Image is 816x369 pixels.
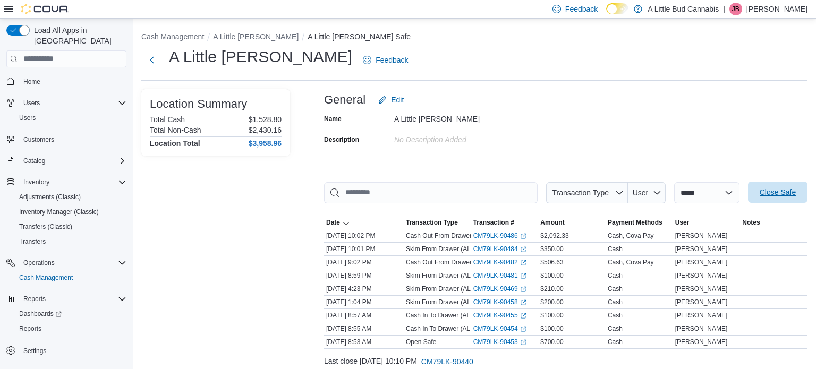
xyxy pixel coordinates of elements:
a: CM79LK-90481External link [473,271,526,280]
p: Skim From Drawer (ALB Sum Cash Drawer 1) [406,285,536,293]
button: Home [2,74,131,89]
nav: An example of EuiBreadcrumbs [141,31,807,44]
span: Users [19,114,36,122]
div: Cash [608,311,623,320]
a: CM79LK-90458External link [473,298,526,306]
span: $100.00 [540,311,563,320]
a: CM79LK-90482External link [473,258,526,267]
svg: External link [520,246,526,253]
svg: External link [520,339,526,346]
span: $2,092.33 [540,231,568,240]
button: Reports [11,321,131,336]
span: Load All Apps in [GEOGRAPHIC_DATA] [30,25,126,46]
span: Transfers (Classic) [19,222,72,231]
button: Users [2,96,131,110]
div: [DATE] 8:53 AM [324,336,404,348]
a: Feedback [359,49,412,71]
label: Name [324,115,342,123]
button: Users [19,97,44,109]
button: Cash Management [11,270,131,285]
button: Catalog [2,153,131,168]
span: Dashboards [19,310,62,318]
p: $2,430.16 [249,126,282,134]
p: Cash Out From Drawer (ALB Sum Cash Drawer 2) [406,258,549,267]
button: Users [11,110,131,125]
button: Operations [2,255,131,270]
span: Reports [15,322,126,335]
button: Transfers (Classic) [11,219,131,234]
span: $506.63 [540,258,563,267]
div: Cash, Cova Pay [608,231,654,240]
button: User [628,182,666,203]
h1: A Little [PERSON_NAME] [169,46,352,67]
div: Jayna Bamber [729,3,742,15]
a: Settings [19,345,50,357]
span: Settings [19,344,126,357]
span: Settings [23,347,46,355]
a: Transfers [15,235,50,248]
button: A Little [PERSON_NAME] [213,32,299,41]
button: Payment Methods [606,216,673,229]
button: Next [141,49,163,71]
button: Transaction Type [404,216,471,229]
a: Home [19,75,45,88]
div: [DATE] 10:01 PM [324,243,404,255]
a: CM79LK-90454External link [473,324,526,333]
div: [DATE] 1:04 PM [324,296,404,308]
span: Reports [23,295,46,303]
div: [DATE] 4:23 PM [324,282,404,295]
a: Customers [19,133,58,146]
span: Payment Methods [608,218,662,227]
a: Cash Management [15,271,77,284]
p: Skim From Drawer (ALB Sum Cash Drawer 2) [406,271,536,280]
button: Operations [19,256,59,269]
button: A Little [PERSON_NAME] Safe [308,32,411,41]
p: Cash In To Drawer (ALB Sum Cash Drawer 1) [406,311,536,320]
button: Inventory [2,175,131,190]
span: $350.00 [540,245,563,253]
span: Close Safe [760,187,796,198]
button: Notes [740,216,807,229]
span: Inventory [23,178,49,186]
div: [DATE] 8:57 AM [324,309,404,322]
input: Dark Mode [606,3,628,14]
span: CM79LK-90440 [421,356,473,367]
a: Users [15,111,40,124]
span: Transaction # [473,218,514,227]
div: Cash [608,298,623,306]
span: [PERSON_NAME] [675,298,728,306]
span: [PERSON_NAME] [675,338,728,346]
h4: $3,958.96 [249,139,282,148]
div: [DATE] 10:02 PM [324,229,404,242]
button: User [673,216,741,229]
span: Users [15,111,126,124]
span: Feedback [376,55,408,65]
span: JB [732,3,739,15]
div: Cash [608,324,623,333]
span: Users [23,99,40,107]
a: Adjustments (Classic) [15,191,85,203]
button: Cash Management [141,32,204,41]
div: A Little [PERSON_NAME] [394,110,537,123]
a: CM79LK-90455External link [473,311,526,320]
span: [PERSON_NAME] [675,258,728,267]
h3: Location Summary [150,98,247,110]
span: [PERSON_NAME] [675,311,728,320]
a: Reports [15,322,46,335]
button: Reports [19,293,50,305]
svg: External link [520,273,526,279]
svg: External link [520,233,526,239]
svg: External link [520,326,526,332]
p: | [723,3,725,15]
span: Customers [23,135,54,144]
span: Transfers (Classic) [15,220,126,233]
span: Customers [19,133,126,146]
span: Inventory Manager (Classic) [15,205,126,218]
a: CM79LK-90469External link [473,285,526,293]
span: Amount [540,218,564,227]
div: Cash [608,338,623,346]
span: Home [19,75,126,88]
span: Home [23,78,40,86]
div: [DATE] 8:55 AM [324,322,404,335]
button: Amount [538,216,606,229]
